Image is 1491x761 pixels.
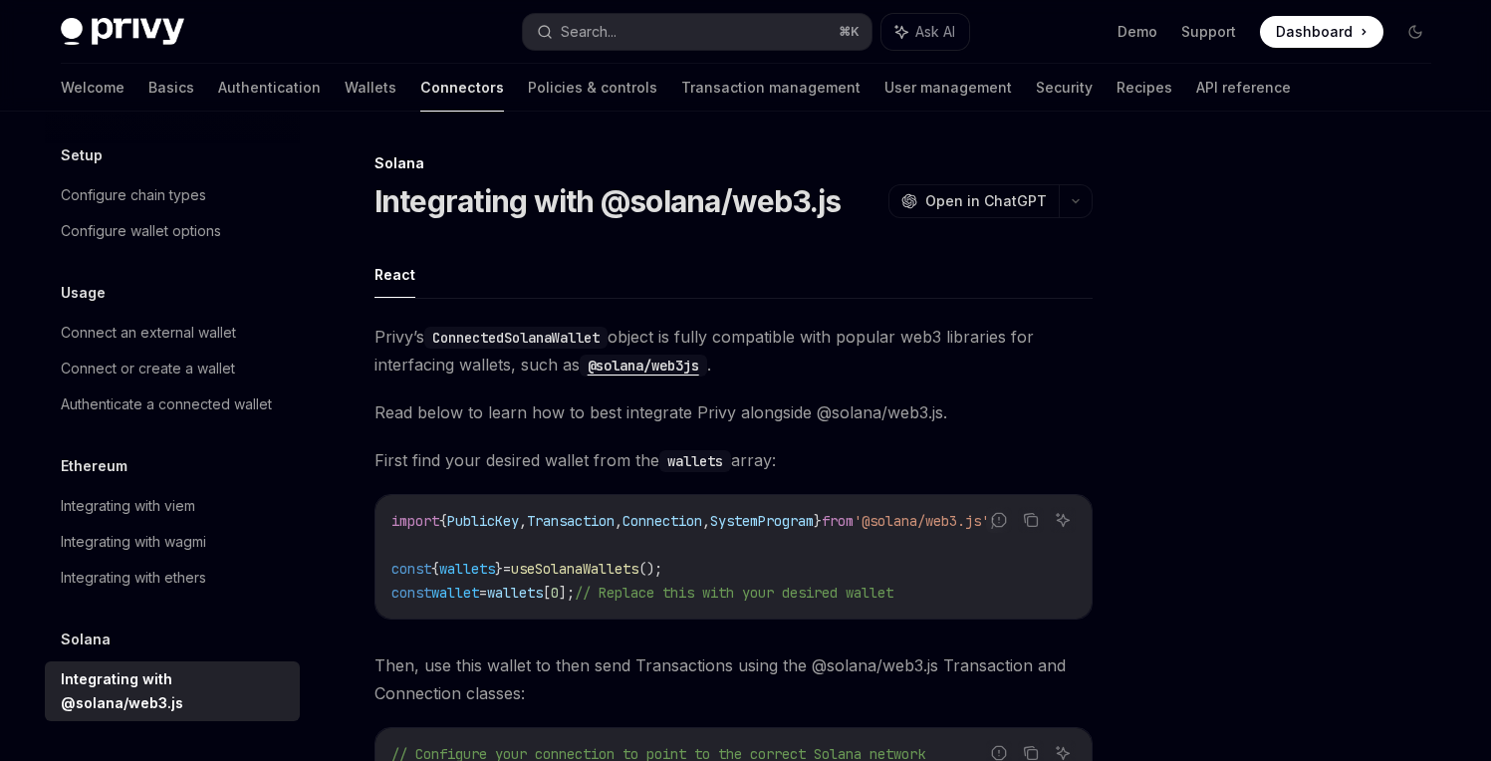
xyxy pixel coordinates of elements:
[503,560,511,578] span: =
[45,386,300,422] a: Authenticate a connected wallet
[61,566,206,590] div: Integrating with ethers
[391,512,439,530] span: import
[61,183,206,207] div: Configure chain types
[61,321,236,345] div: Connect an external wallet
[622,512,702,530] span: Connection
[822,512,854,530] span: from
[447,512,519,530] span: PublicKey
[881,14,969,50] button: Ask AI
[710,512,814,530] span: SystemProgram
[925,191,1047,211] span: Open in ChatGPT
[61,143,103,167] h5: Setup
[915,22,955,42] span: Ask AI
[61,281,106,305] h5: Usage
[495,560,503,578] span: }
[1036,64,1093,112] a: Security
[615,512,622,530] span: ,
[45,177,300,213] a: Configure chain types
[523,14,871,50] button: Search...⌘K
[374,323,1093,379] span: Privy’s object is fully compatible with popular web3 libraries for interfacing wallets, such as .
[1117,64,1172,112] a: Recipes
[1276,22,1353,42] span: Dashboard
[580,355,707,375] a: @solana/web3js
[527,512,615,530] span: Transaction
[374,251,415,298] button: React
[638,560,662,578] span: ();
[391,560,431,578] span: const
[420,64,504,112] a: Connectors
[45,213,300,249] a: Configure wallet options
[431,560,439,578] span: {
[61,219,221,243] div: Configure wallet options
[1018,507,1044,533] button: Copy the contents from the code block
[854,512,989,530] span: '@solana/web3.js'
[884,64,1012,112] a: User management
[1260,16,1383,48] a: Dashboard
[511,560,638,578] span: useSolanaWallets
[839,24,860,40] span: ⌘ K
[559,584,575,602] span: ];
[45,315,300,351] a: Connect an external wallet
[61,628,111,651] h5: Solana
[1118,22,1157,42] a: Demo
[374,398,1093,426] span: Read below to learn how to best integrate Privy alongside @solana/web3.js.
[374,446,1093,474] span: First find your desired wallet from the array:
[61,64,124,112] a: Welcome
[580,355,707,377] code: @solana/web3js
[345,64,396,112] a: Wallets
[45,351,300,386] a: Connect or create a wallet
[374,183,842,219] h1: Integrating with @solana/web3.js
[45,524,300,560] a: Integrating with wagmi
[61,454,127,478] h5: Ethereum
[519,512,527,530] span: ,
[659,450,731,472] code: wallets
[1196,64,1291,112] a: API reference
[528,64,657,112] a: Policies & controls
[61,18,184,46] img: dark logo
[986,507,1012,533] button: Report incorrect code
[439,560,495,578] span: wallets
[543,584,551,602] span: [
[702,512,710,530] span: ,
[1050,507,1076,533] button: Ask AI
[431,584,479,602] span: wallet
[439,512,447,530] span: {
[61,530,206,554] div: Integrating with wagmi
[575,584,893,602] span: // Replace this with your desired wallet
[681,64,861,112] a: Transaction management
[45,661,300,721] a: Integrating with @solana/web3.js
[61,392,272,416] div: Authenticate a connected wallet
[1181,22,1236,42] a: Support
[424,327,608,349] code: ConnectedSolanaWallet
[148,64,194,112] a: Basics
[561,20,617,44] div: Search...
[374,651,1093,707] span: Then, use this wallet to then send Transactions using the @solana/web3.js Transaction and Connect...
[374,153,1093,173] div: Solana
[45,488,300,524] a: Integrating with viem
[551,584,559,602] span: 0
[1399,16,1431,48] button: Toggle dark mode
[61,494,195,518] div: Integrating with viem
[61,667,288,715] div: Integrating with @solana/web3.js
[479,584,487,602] span: =
[61,357,235,380] div: Connect or create a wallet
[888,184,1059,218] button: Open in ChatGPT
[391,584,431,602] span: const
[814,512,822,530] span: }
[218,64,321,112] a: Authentication
[487,584,543,602] span: wallets
[45,560,300,596] a: Integrating with ethers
